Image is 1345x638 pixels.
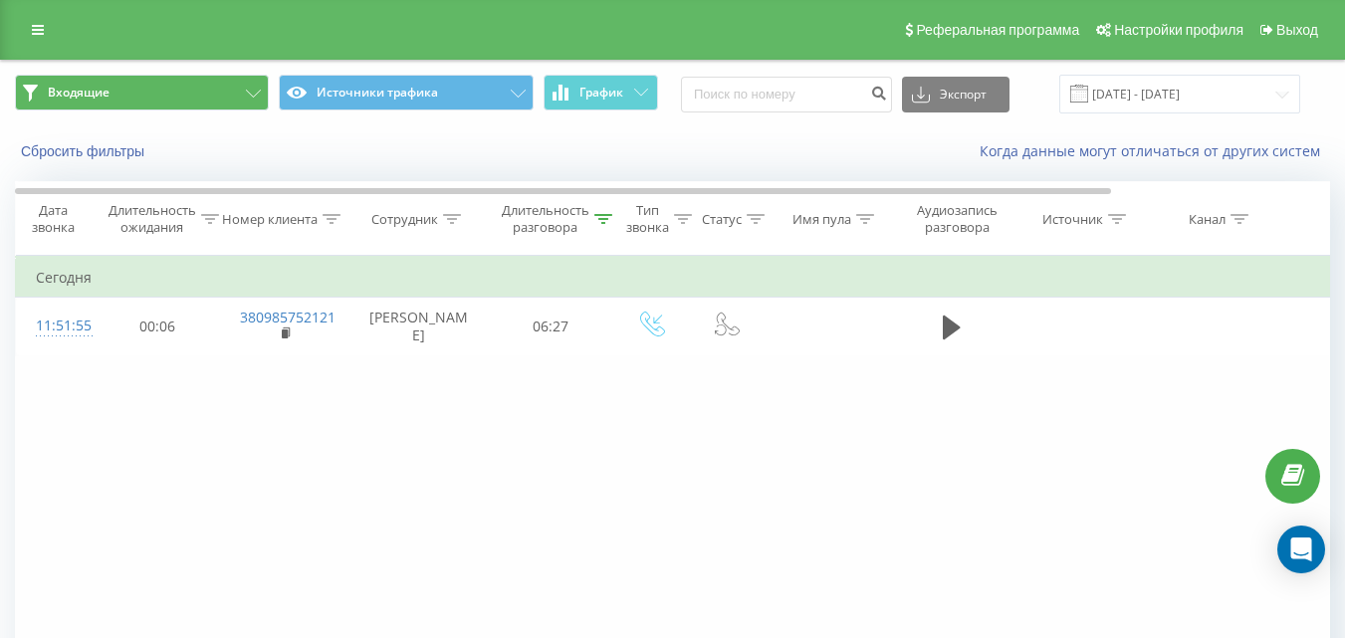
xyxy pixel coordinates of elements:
[1189,211,1226,228] div: Канал
[1114,22,1243,38] span: Настройки профиля
[349,298,489,355] td: [PERSON_NAME]
[1042,211,1103,228] div: Источник
[16,202,90,236] div: Дата звонка
[15,75,269,110] button: Входящие
[544,75,658,110] button: График
[48,85,110,101] span: Входящие
[489,298,613,355] td: 06:27
[279,75,533,110] button: Источники трафика
[36,307,76,345] div: 11:51:55
[980,141,1330,160] a: Когда данные могут отличаться от других систем
[681,77,892,112] input: Поиск по номеру
[626,202,669,236] div: Тип звонка
[579,86,623,100] span: График
[1277,526,1325,573] div: Open Intercom Messenger
[902,77,1009,112] button: Экспорт
[222,211,318,228] div: Номер клиента
[702,211,742,228] div: Статус
[240,308,336,326] a: 380985752121
[502,202,589,236] div: Длительность разговора
[1276,22,1318,38] span: Выход
[96,298,220,355] td: 00:06
[909,202,1006,236] div: Аудиозапись разговора
[916,22,1079,38] span: Реферальная программа
[792,211,851,228] div: Имя пула
[371,211,438,228] div: Сотрудник
[109,202,196,236] div: Длительность ожидания
[15,142,154,160] button: Сбросить фильтры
